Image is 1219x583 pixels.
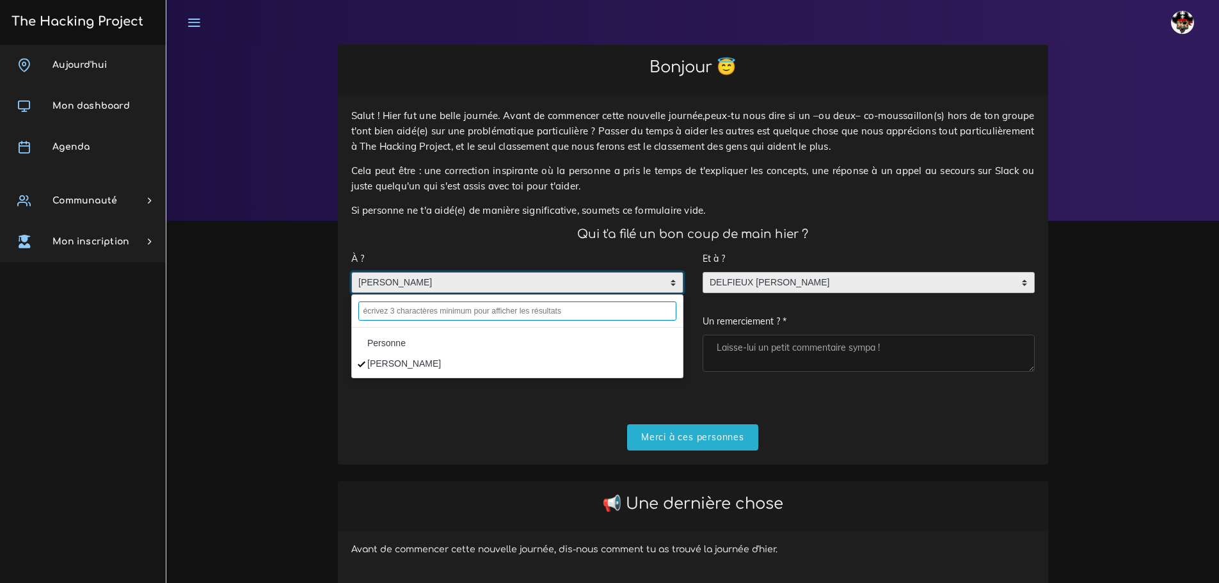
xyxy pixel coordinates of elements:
span: [PERSON_NAME] [352,273,664,293]
li: [PERSON_NAME] [352,353,683,374]
span: Mon inscription [52,237,129,246]
h6: Avant de commencer cette nouvelle journée, dis-nous comment tu as trouvé la journée d'hier. [351,545,1035,555]
h2: 📢 Une dernière chose [351,495,1035,513]
p: Cela peut être : une correction inspirante où la personne a pris le temps de t'expliquer les conc... [351,163,1035,194]
span: DELFIEUX [PERSON_NAME] [703,273,1015,293]
p: Salut ! Hier fut une belle journée. Avant de commencer cette nouvelle journée,peux-tu nous dire s... [351,108,1035,154]
h2: Bonjour 😇 [351,58,1035,77]
label: À ? [351,246,364,272]
h3: The Hacking Project [8,15,143,29]
input: écrivez 3 charactères minimum pour afficher les résultats [358,301,676,321]
h4: Qui t'a filé un bon coup de main hier ? [351,227,1035,241]
li: Personne [352,333,683,353]
span: Agenda [52,142,90,152]
input: Merci à ces personnes [627,424,758,451]
p: Si personne ne t'a aidé(e) de manière significative, soumets ce formulaire vide. [351,203,1035,218]
span: Communauté [52,196,117,205]
label: Et à ? [703,246,725,272]
span: Mon dashboard [52,101,130,111]
label: Un remerciement ? * [703,309,786,335]
img: avatar [1171,11,1194,34]
span: Aujourd'hui [52,60,107,70]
